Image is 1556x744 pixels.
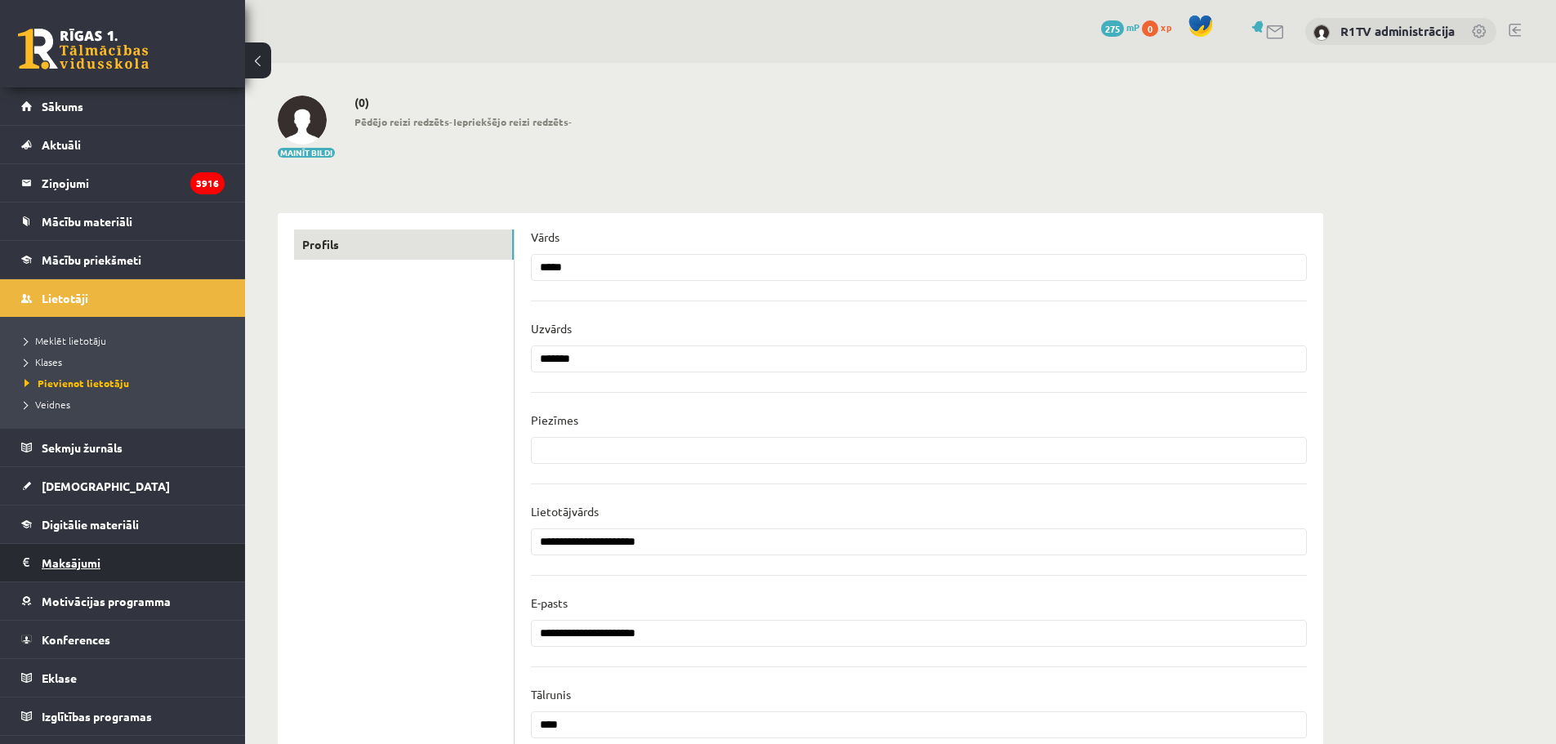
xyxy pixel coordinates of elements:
[25,376,229,390] a: Pievienot lietotāju
[25,376,129,390] span: Pievienot lietotāju
[21,87,225,125] a: Sākums
[354,115,449,128] b: Pēdējo reizi redzēts
[25,398,70,411] span: Veidnes
[531,687,571,702] p: Tālrunis
[21,544,225,581] a: Maksājumi
[21,506,225,543] a: Digitālie materiāli
[42,214,132,229] span: Mācību materiāli
[42,670,77,685] span: Eklase
[531,229,560,244] p: Vārds
[42,164,225,202] legend: Ziņojumi
[42,632,110,647] span: Konferences
[25,334,106,347] span: Meklēt lietotāju
[42,440,123,455] span: Sekmju žurnāls
[1101,20,1139,33] a: 275 mP
[25,354,229,369] a: Klases
[190,172,225,194] i: 3916
[1126,20,1139,33] span: mP
[1340,23,1455,39] a: R1TV administrācija
[42,709,152,724] span: Izglītības programas
[42,99,83,114] span: Sākums
[21,429,225,466] a: Sekmju žurnāls
[21,126,225,163] a: Aktuāli
[531,412,578,427] p: Piezīmes
[25,397,229,412] a: Veidnes
[42,252,141,267] span: Mācību priekšmeti
[42,517,139,532] span: Digitālie materiāli
[354,114,573,129] span: - -
[1101,20,1124,37] span: 275
[1142,20,1158,37] span: 0
[21,697,225,735] a: Izglītības programas
[25,333,229,348] a: Meklēt lietotāju
[18,29,149,69] a: Rīgas 1. Tālmācības vidusskola
[21,203,225,240] a: Mācību materiāli
[278,148,335,158] button: Mainīt bildi
[21,582,225,620] a: Motivācijas programma
[21,279,225,317] a: Lietotāji
[42,137,81,152] span: Aktuāli
[21,467,225,505] a: [DEMOGRAPHIC_DATA]
[354,96,573,109] h2: (0)
[21,164,225,202] a: Ziņojumi3916
[1161,20,1171,33] span: xp
[21,241,225,278] a: Mācību priekšmeti
[1142,20,1179,33] a: 0 xp
[294,229,514,260] a: Profils
[453,115,568,128] b: Iepriekšējo reizi redzēts
[21,621,225,658] a: Konferences
[531,321,572,336] p: Uzvārds
[531,595,568,610] p: E-pasts
[1313,25,1330,41] img: R1TV administrācija
[42,544,225,581] legend: Maksājumi
[42,479,170,493] span: [DEMOGRAPHIC_DATA]
[531,504,599,519] p: Lietotājvārds
[25,355,62,368] span: Klases
[42,291,88,305] span: Lietotāji
[42,594,171,608] span: Motivācijas programma
[21,659,225,697] a: Eklase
